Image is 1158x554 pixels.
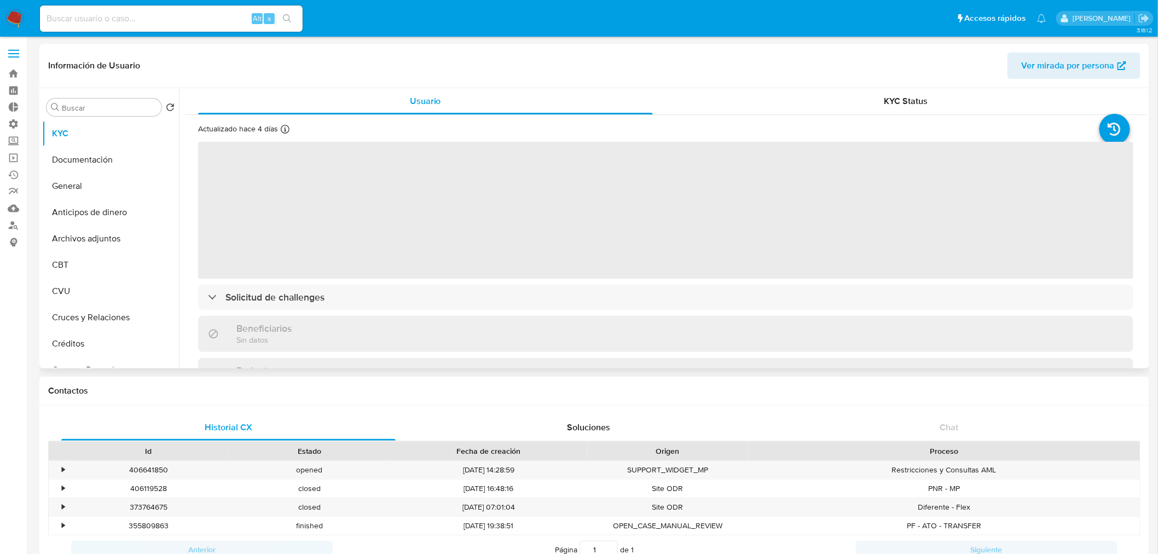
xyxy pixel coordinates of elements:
input: Buscar usuario o caso... [40,11,303,26]
span: KYC Status [884,95,928,107]
div: Parientes [198,358,1133,394]
span: Alt [253,13,262,24]
button: Cuentas Bancarias [42,357,179,383]
div: • [62,483,65,494]
div: BeneficiariosSin datos [198,316,1133,351]
h1: Información de Usuario [48,60,140,71]
h3: Solicitud de challenges [225,291,325,303]
div: • [62,521,65,531]
button: Buscar [51,103,60,112]
div: 373764675 [68,498,229,516]
button: CVU [42,278,179,304]
div: Id [76,446,221,457]
div: Origen [595,446,740,457]
h3: Parientes [236,365,277,377]
div: 406119528 [68,480,229,498]
div: 355809863 [68,517,229,535]
button: General [42,173,179,199]
span: Accesos rápidos [965,13,1026,24]
button: Cruces y Relaciones [42,304,179,331]
span: Historial CX [205,421,252,434]
div: Site ODR [587,498,748,516]
div: Fecha de creación [397,446,580,457]
div: Diferente - Flex [748,498,1140,516]
span: Chat [940,421,959,434]
div: 406641850 [68,461,229,479]
a: Salir [1138,13,1150,24]
div: [DATE] 16:48:16 [390,480,587,498]
h3: Beneficiarios [236,322,292,334]
div: closed [229,498,390,516]
button: Archivos adjuntos [42,226,179,252]
div: PNR - MP [748,480,1140,498]
button: Documentación [42,147,179,173]
button: Volver al orden por defecto [166,103,175,115]
p: Sin datos [236,334,292,345]
button: search-icon [276,11,298,26]
button: CBT [42,252,179,278]
div: [DATE] 19:38:51 [390,517,587,535]
button: Ver mirada por persona [1008,53,1140,79]
div: PF - ATO - TRANSFER [748,517,1140,535]
p: Actualizado hace 4 días [198,124,278,134]
div: SUPPORT_WIDGET_MP [587,461,748,479]
h1: Contactos [48,385,1140,396]
span: Usuario [410,95,441,107]
div: closed [229,480,390,498]
div: opened [229,461,390,479]
div: OPEN_CASE_MANUAL_REVIEW [587,517,748,535]
div: [DATE] 07:01:04 [390,498,587,516]
div: finished [229,517,390,535]
div: Solicitud de challenges [198,285,1133,310]
button: Anticipos de dinero [42,199,179,226]
div: Site ODR [587,480,748,498]
div: [DATE] 14:28:59 [390,461,587,479]
button: Créditos [42,331,179,357]
a: Notificaciones [1037,14,1046,23]
span: Ver mirada por persona [1022,53,1115,79]
div: Restricciones y Consultas AML [748,461,1140,479]
span: Soluciones [568,421,611,434]
span: s [268,13,271,24]
div: Proceso [756,446,1132,457]
p: ludmila.lanatti@mercadolibre.com [1073,13,1134,24]
div: Estado [236,446,382,457]
span: ‌ [198,142,1133,279]
input: Buscar [62,103,157,113]
div: • [62,502,65,512]
button: KYC [42,120,179,147]
div: • [62,465,65,475]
